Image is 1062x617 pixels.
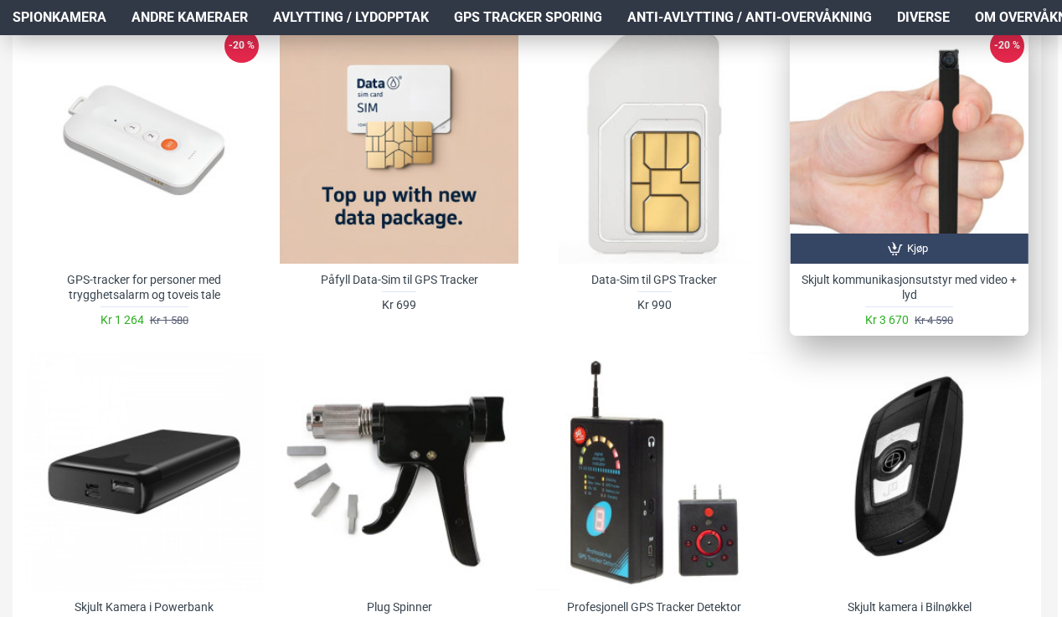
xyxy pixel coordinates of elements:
[915,315,953,326] span: Kr 4 590
[798,272,1019,302] a: Skjult kommunikasjonsutstyr med video + lyd
[790,25,1028,263] a: Skjult kommunikasjonsutstyr med video + lyd Skjult kommunikasjonsutstyr med video + lyd
[280,352,518,590] a: Plug Spinner Plug Spinner
[321,272,478,287] a: Påfyll Data-Sim til GPS Tracker
[131,8,248,28] span: Andre kameraer
[25,25,263,263] a: GPS-tracker for personer med trygghetsalarm og toveis tale
[34,272,255,302] a: GPS-tracker for personer med trygghetsalarm og toveis tale
[591,272,717,287] a: Data-Sim til GPS Tracker
[25,352,263,590] a: Skjult Kamera i Powerbank Skjult Kamera i Powerbank
[382,299,416,311] span: Kr 699
[13,8,106,28] span: Spionkamera
[897,8,950,28] span: Diverse
[535,25,773,263] a: Data-Sim til GPS Tracker
[280,25,518,263] a: Påfyll Data-Sim til GPS Tracker
[454,8,602,28] span: GPS Tracker Sporing
[903,243,932,254] span: Kjøp
[535,352,773,590] a: Profesjonell GPS Tracker Detektor Profesjonell GPS Tracker Detektor
[567,599,741,614] a: Profesjonell GPS Tracker Detektor
[367,599,432,614] a: Plug Spinner
[865,314,909,326] span: Kr 3 670
[101,314,144,326] span: Kr 1 264
[150,315,188,326] span: Kr 1 580
[75,599,214,614] a: Skjult Kamera i Powerbank
[848,599,972,614] a: Skjult kamera i Bilnøkkel
[273,8,429,28] span: Avlytting / Lydopptak
[627,8,872,28] span: Anti-avlytting / Anti-overvåkning
[790,352,1028,590] a: Skjult kamera i Bilnøkkel Skjult kamera i Bilnøkkel
[637,299,672,311] span: Kr 990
